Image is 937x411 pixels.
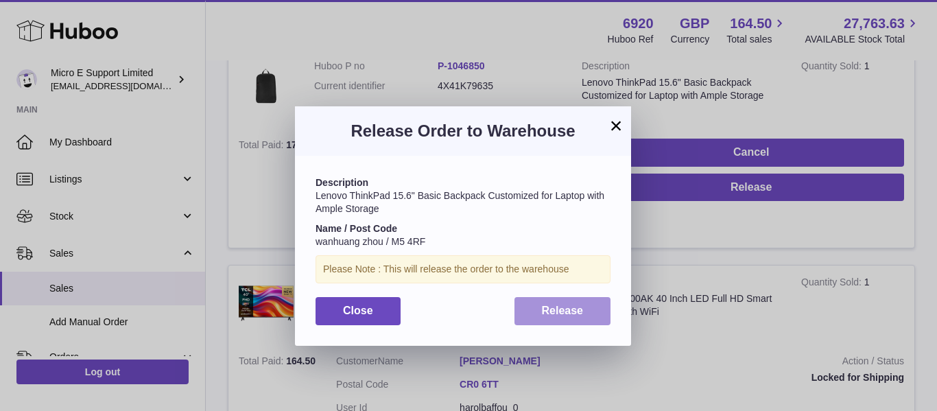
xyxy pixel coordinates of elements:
[316,297,401,325] button: Close
[608,117,624,134] button: ×
[316,236,425,247] span: wanhuang zhou / M5 4RF
[316,223,397,234] strong: Name / Post Code
[316,177,368,188] strong: Description
[343,305,373,316] span: Close
[316,190,604,214] span: Lenovo ThinkPad 15.6" Basic Backpack Customized for Laptop with Ample Storage
[514,297,611,325] button: Release
[316,255,610,283] div: Please Note : This will release the order to the warehouse
[316,120,610,142] h3: Release Order to Warehouse
[542,305,584,316] span: Release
